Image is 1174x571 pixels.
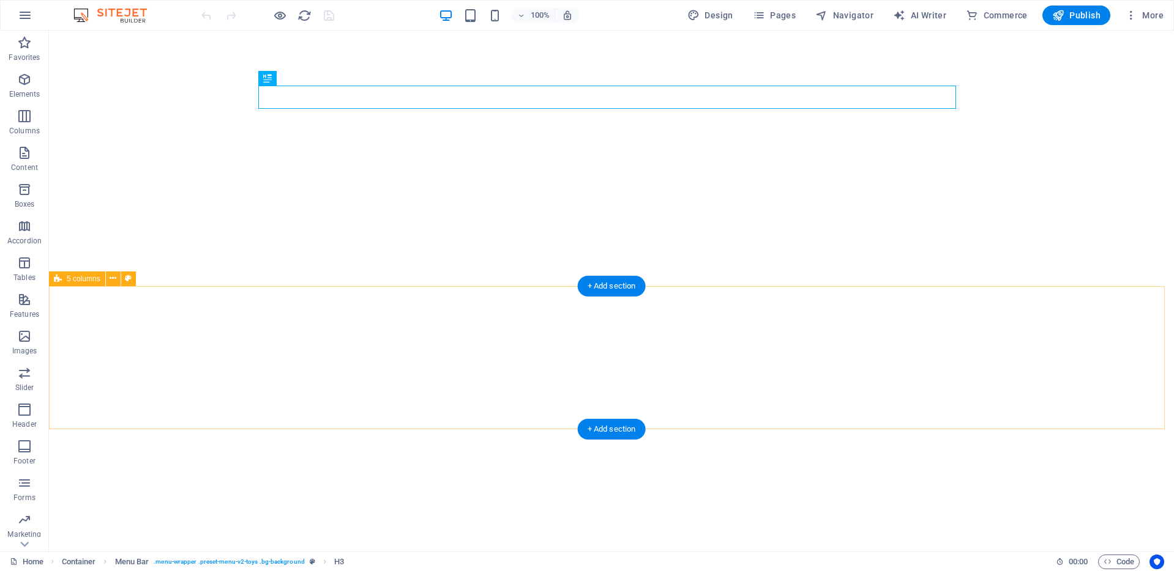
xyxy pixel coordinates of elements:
button: Usercentrics [1150,554,1164,569]
img: Editor Logo [70,8,162,23]
p: Slider [15,383,34,392]
button: reload [297,8,312,23]
span: . menu-wrapper .preset-menu-v2-toys .bg-background [154,554,305,569]
p: Images [12,346,37,356]
button: AI Writer [888,6,951,25]
h6: 100% [530,8,550,23]
span: : [1077,557,1079,566]
button: Code [1098,554,1140,569]
span: More [1125,9,1164,21]
span: Click to select. Double-click to edit [62,554,96,569]
span: Click to select. Double-click to edit [115,554,149,569]
button: 100% [512,8,555,23]
p: Features [10,309,39,319]
span: Navigator [815,9,873,21]
p: Forms [13,493,36,503]
button: Design [682,6,738,25]
span: 00 00 [1069,554,1088,569]
span: Click to select. Double-click to edit [334,554,344,569]
p: Marketing [7,529,41,539]
p: Footer [13,456,36,466]
span: 5 columns [67,275,100,282]
h6: Session time [1056,554,1088,569]
p: Favorites [9,53,40,62]
p: Columns [9,126,40,136]
span: Publish [1052,9,1101,21]
p: Header [12,419,37,429]
div: + Add section [578,419,646,440]
span: Pages [753,9,796,21]
button: Commerce [961,6,1033,25]
p: Accordion [7,236,42,246]
i: This element is a customizable preset [310,558,315,565]
p: Content [11,163,38,172]
p: Elements [9,89,40,99]
button: Navigator [810,6,878,25]
button: More [1120,6,1168,25]
button: Pages [748,6,801,25]
span: Design [687,9,733,21]
i: On resize automatically adjust zoom level to fit chosen device. [562,10,573,21]
p: Boxes [15,199,35,209]
a: Click to cancel selection. Double-click to open Pages [10,554,43,569]
p: Tables [13,273,36,282]
button: Click here to leave preview mode and continue editing [272,8,287,23]
span: AI Writer [893,9,946,21]
div: Design (Ctrl+Alt+Y) [682,6,738,25]
span: Commerce [966,9,1028,21]
span: Code [1104,554,1134,569]
button: Publish [1042,6,1110,25]
div: + Add section [578,276,646,297]
i: Reload page [297,9,312,23]
nav: breadcrumb [62,554,345,569]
